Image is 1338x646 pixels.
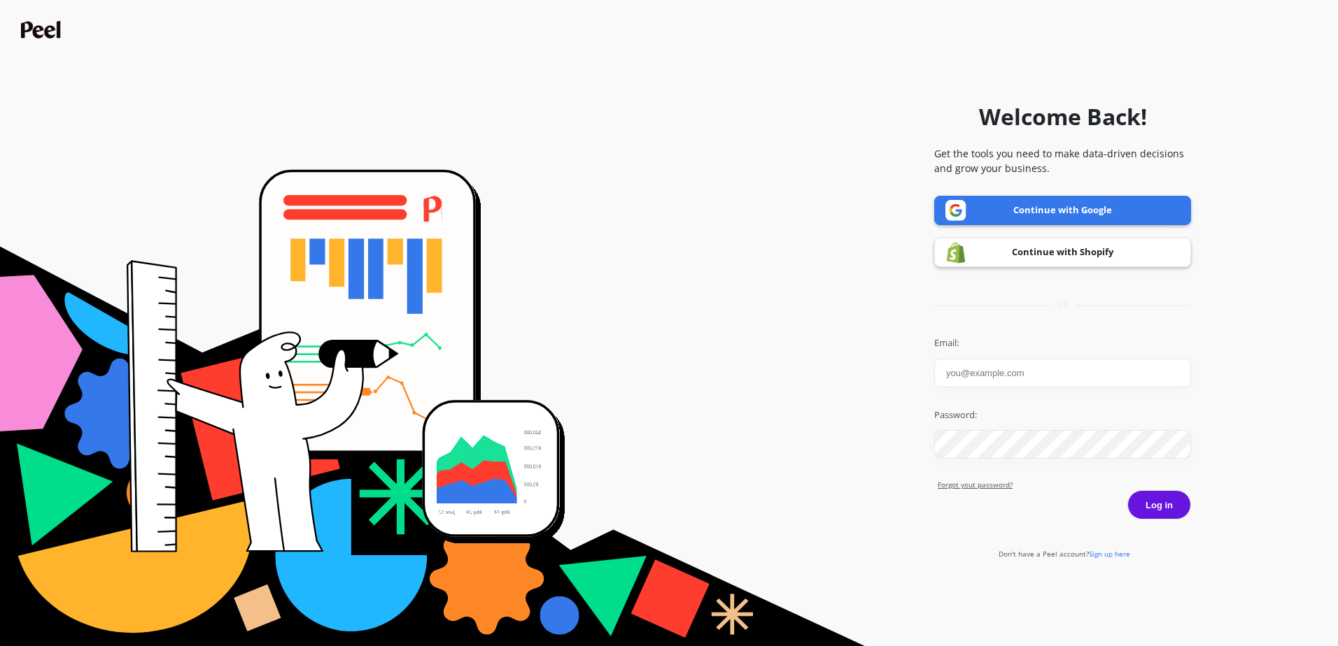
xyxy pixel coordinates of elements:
div: or [934,300,1191,310]
label: Password: [934,408,1191,422]
a: Continue with Google [934,196,1191,225]
a: Forgot yout password? [938,480,1191,490]
img: Shopify logo [945,242,966,264]
input: you@example.com [934,359,1191,387]
button: Log in [1127,490,1191,519]
a: Continue with Shopify [934,238,1191,267]
span: Sign up here [1089,549,1130,559]
p: Get the tools you need to make data-driven decisions and grow your business. [934,146,1191,175]
label: Email: [934,336,1191,350]
img: Peel [21,21,64,38]
a: Don't have a Peel account?Sign up here [999,549,1130,559]
img: Google logo [945,200,966,221]
h1: Welcome Back! [979,100,1147,134]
